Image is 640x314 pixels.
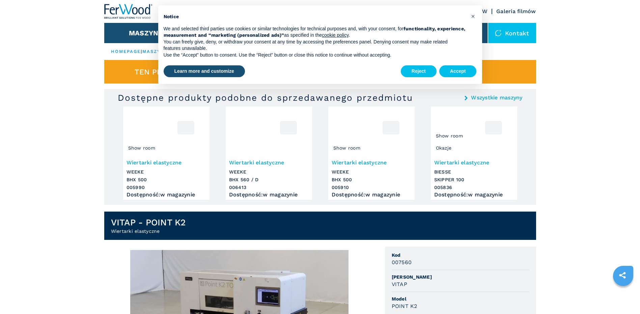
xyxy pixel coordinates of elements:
[164,13,466,20] h2: Notice
[471,12,475,20] span: ×
[496,8,536,14] a: Galeria filmów
[104,4,153,19] img: Ferwood
[127,143,157,153] span: Show room
[111,228,186,234] h2: Wiertarki elastyczne
[229,159,309,166] h3: Wiertarki elastyczne
[229,168,309,191] h3: WEEKE BHX 560 / D 006413
[614,267,631,284] a: sharethis
[164,26,466,39] p: We and selected third parties use cookies or similar technologies for technical purposes and, wit...
[611,284,635,309] iframe: Chat
[111,217,186,228] h1: VITAP - POINT K2
[434,159,514,166] h3: Wiertarki elastyczne
[332,159,411,166] h3: Wiertarki elastyczne
[439,65,477,77] button: Accept
[127,193,206,196] div: Dostępność : w magazynie
[392,258,412,266] h3: 007560
[488,23,536,43] div: Kontakt
[135,68,281,76] span: Ten przedmiot jest już sprzedany
[164,52,466,59] p: Use the “Accept” button to consent. Use the “Reject” button or close this notice to continue with...
[392,252,529,258] span: Kod
[229,193,309,196] div: Dostępność : w magazynie
[118,92,413,103] h3: Dostępne produkty podobne do sprzedawanego przedmiotu
[434,131,465,141] span: Show room
[226,106,312,200] a: Wiertarki elastyczne WEEKE BHX 560 / D006413Wiertarki elastyczneWEEKEBHX 560 / D006413Dostępność:...
[434,193,514,196] div: Dostępność : w magazynie
[495,30,502,36] img: Kontakt
[392,302,417,310] h3: POINT K2
[471,95,522,100] a: Wszystkie maszyny
[141,49,142,54] span: |
[129,29,163,37] button: Maszyny
[392,274,529,280] span: [PERSON_NAME]
[164,26,466,38] strong: functionality, experience, measurement and “marketing (personalized ads)”
[392,280,407,288] h3: VITAP
[328,106,415,200] a: Wiertarki elastyczne WEEKE BHX 500Show room005910Wiertarki elastyczneWEEKEBHX 500005910Dostępność...
[127,168,206,191] h3: WEEKE BHX 500 005990
[431,106,517,200] a: Wiertarki elastyczne BIESSE SKIPPER 100OkazjeShow room005836Wiertarki elastyczneBIESSESKIPPER 100...
[468,11,479,22] button: Close this notice
[434,143,453,153] span: Okazje
[111,49,141,54] a: HOMEPAGE
[164,39,466,52] p: You can freely give, deny, or withdraw your consent at any time by accessing the preferences pane...
[332,168,411,191] h3: WEEKE BHX 500 005910
[123,106,210,200] a: Wiertarki elastyczne WEEKE BHX 500Show room005990Wiertarki elastyczneWEEKEBHX 500005990Dostępność...
[322,32,349,38] a: cookie policy
[142,49,168,54] a: maszyny
[332,193,411,196] div: Dostępność : w magazynie
[401,65,437,77] button: Reject
[392,295,529,302] span: Model
[127,159,206,166] h3: Wiertarki elastyczne
[332,143,362,153] span: Show room
[164,65,245,77] button: Learn more and customize
[434,168,514,191] h3: BIESSE SKIPPER 100 005836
